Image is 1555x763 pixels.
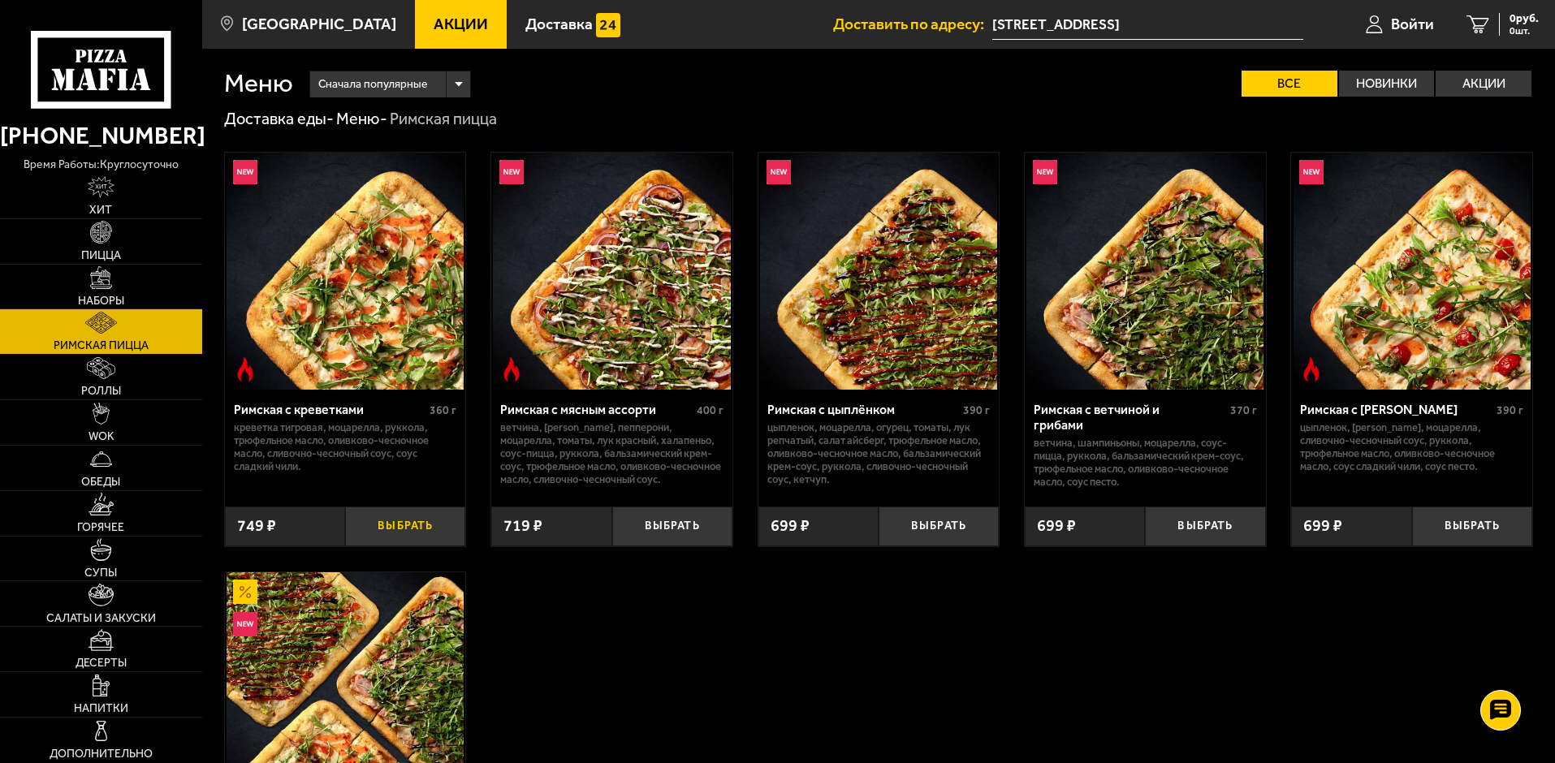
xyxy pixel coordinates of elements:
[1510,26,1539,36] span: 0 шт.
[1230,403,1257,417] span: 370 г
[771,518,810,534] span: 699 ₽
[1037,518,1076,534] span: 699 ₽
[963,403,990,417] span: 390 г
[1294,153,1531,390] img: Римская с томатами черри
[1026,153,1263,390] img: Римская с ветчиной и грибами
[1497,403,1523,417] span: 390 г
[430,403,456,417] span: 360 г
[1025,153,1266,390] a: НовинкаРимская с ветчиной и грибами
[500,402,693,417] div: Римская с мясным ассорти
[234,402,426,417] div: Римская с креветками
[1034,402,1226,433] div: Римская с ветчиной и грибами
[81,476,120,488] span: Обеды
[767,160,791,184] img: Новинка
[224,109,334,128] a: Доставка еды-
[1145,507,1265,546] button: Выбрать
[434,16,488,32] span: Акции
[499,357,524,381] img: Острое блюдо
[224,71,293,97] h1: Меню
[1291,153,1532,390] a: НовинкаОстрое блюдоРимская с томатами черри
[503,518,542,534] span: 719 ₽
[760,153,997,390] img: Римская с цыплёнком
[833,16,992,32] span: Доставить по адресу:
[74,703,128,714] span: Напитки
[767,421,991,486] p: цыпленок, моцарелла, огурец, томаты, лук репчатый, салат айсберг, трюфельное масло, оливково-чесн...
[233,612,257,636] img: Новинка
[336,109,387,128] a: Меню-
[54,340,149,351] span: Римская пицца
[81,250,121,261] span: Пицца
[237,518,276,534] span: 749 ₽
[76,657,127,669] span: Десерты
[879,507,999,546] button: Выбрать
[525,16,593,32] span: Доставка
[233,580,257,604] img: Акционный
[1033,160,1057,184] img: Новинка
[242,16,396,32] span: [GEOGRAPHIC_DATA]
[1034,437,1257,489] p: ветчина, шампиньоны, моцарелла, соус-пицца, руккола, бальзамический крем-соус, трюфельное масло, ...
[992,10,1303,40] input: Ваш адрес доставки
[46,613,156,624] span: Салаты и закуски
[225,153,466,390] a: НовинкаОстрое блюдоРимская с креветками
[1436,71,1531,97] label: Акции
[1303,518,1342,534] span: 699 ₽
[233,160,257,184] img: Новинка
[78,295,124,307] span: Наборы
[1391,16,1434,32] span: Войти
[758,153,1000,390] a: НовинкаРимская с цыплёнком
[81,386,121,397] span: Роллы
[697,403,724,417] span: 400 г
[390,109,497,130] div: Римская пицца
[1339,71,1435,97] label: Новинки
[612,507,732,546] button: Выбрать
[84,567,117,579] span: Супы
[1299,357,1324,381] img: Острое блюдо
[89,431,114,442] span: WOK
[1299,160,1324,184] img: Новинка
[89,205,112,216] span: Хит
[500,421,724,486] p: ветчина, [PERSON_NAME], пепперони, моцарелла, томаты, лук красный, халапеньо, соус-пицца, руккола...
[491,153,732,390] a: НовинкаОстрое блюдоРимская с мясным ассорти
[50,748,153,760] span: Дополнительно
[227,153,464,390] img: Римская с креветками
[493,153,730,390] img: Римская с мясным ассорти
[1300,421,1523,473] p: цыпленок, [PERSON_NAME], моцарелла, сливочно-чесночный соус, руккола, трюфельное масло, оливково-...
[499,160,524,184] img: Новинка
[1510,13,1539,24] span: 0 руб.
[345,507,465,546] button: Выбрать
[1242,71,1337,97] label: Все
[234,421,457,473] p: креветка тигровая, моцарелла, руккола, трюфельное масло, оливково-чесночное масло, сливочно-чесно...
[233,357,257,381] img: Острое блюдо
[1412,507,1532,546] button: Выбрать
[767,402,960,417] div: Римская с цыплёнком
[77,522,124,533] span: Горячее
[596,13,620,37] img: 15daf4d41897b9f0e9f617042186c801.svg
[318,69,427,100] span: Сначала популярные
[1300,402,1492,417] div: Римская с [PERSON_NAME]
